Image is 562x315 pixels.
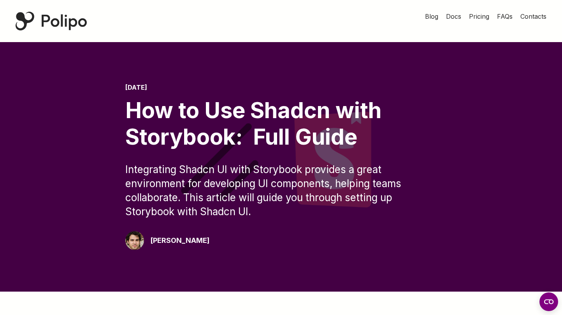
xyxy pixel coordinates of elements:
[520,12,546,21] a: Contacts
[497,12,513,20] span: FAQs
[469,12,489,21] a: Pricing
[125,83,147,91] time: [DATE]
[125,163,437,219] div: Integrating Shadcn UI with Storybook provides a great environment for developing UI components, h...
[446,12,461,20] span: Docs
[520,12,546,20] span: Contacts
[125,231,144,250] img: Giorgio Pari Polipo
[497,12,513,21] a: FAQs
[425,12,438,20] span: Blog
[469,12,489,20] span: Pricing
[125,97,437,150] div: How to Use Shadcn with Storybook: Full Guide
[539,292,558,311] button: Open CMP widget
[150,235,209,246] div: [PERSON_NAME]
[446,12,461,21] a: Docs
[425,12,438,21] a: Blog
